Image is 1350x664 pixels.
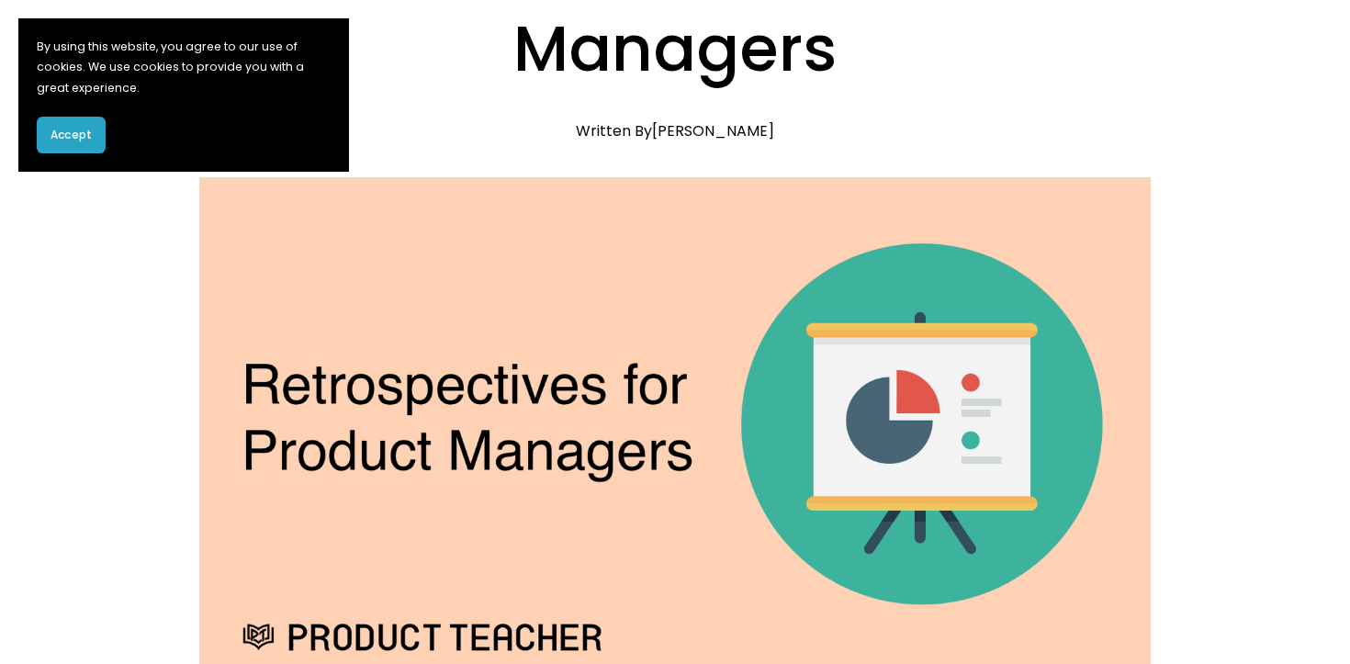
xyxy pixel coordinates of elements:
[37,37,331,98] p: By using this website, you agree to our use of cookies. We use cookies to provide you with a grea...
[652,120,774,141] a: [PERSON_NAME]
[51,127,92,143] span: Accept
[37,117,106,153] button: Accept
[576,122,774,140] div: Written By
[18,18,349,172] section: Cookie banner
